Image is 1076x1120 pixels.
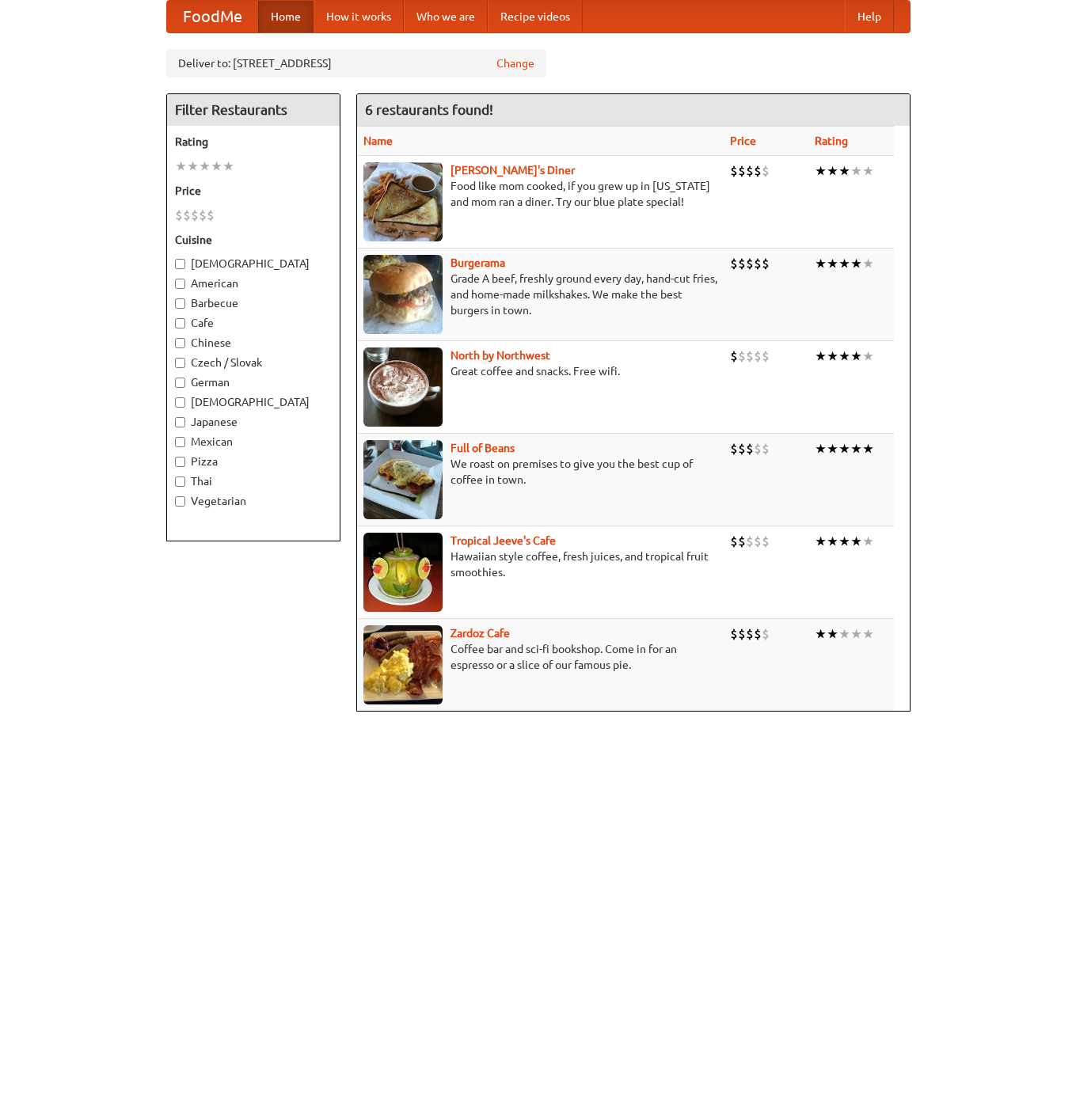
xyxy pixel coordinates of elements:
[175,259,185,269] input: [DEMOGRAPHIC_DATA]
[175,378,185,388] input: German
[175,496,185,507] input: Vegetarian
[738,347,746,365] li: $
[175,275,332,291] label: American
[451,627,510,640] a: Zardoz Cafe
[363,271,717,318] p: Grade A beef, freshly ground every day, hand-cut fries, and home-made milkshakes. We make the bes...
[746,255,754,272] li: $
[175,183,332,199] h5: Price
[730,162,738,180] li: $
[762,533,770,550] li: $
[738,440,746,457] li: $
[175,315,332,331] label: Cafe
[838,533,850,550] li: ★
[827,347,838,365] li: ★
[451,534,556,547] a: Tropical Jeeve's Cafe
[838,625,850,643] li: ★
[815,135,848,147] a: Rating
[738,255,746,272] li: $
[175,256,332,271] label: [DEMOGRAPHIC_DATA]
[730,135,756,147] a: Price
[363,440,443,519] img: beans.jpg
[363,347,443,427] img: north.jpg
[850,347,862,365] li: ★
[762,162,770,180] li: $
[175,397,185,408] input: [DEMOGRAPHIC_DATA]
[363,162,443,241] img: sallys.jpg
[363,533,443,612] img: jeeves.jpg
[762,440,770,457] li: $
[175,318,185,328] input: Cafe
[175,335,332,351] label: Chinese
[738,162,746,180] li: $
[175,493,332,509] label: Vegetarian
[762,347,770,365] li: $
[850,162,862,180] li: ★
[175,158,187,175] li: ★
[862,533,874,550] li: ★
[211,158,222,175] li: ★
[175,134,332,150] h5: Rating
[175,232,332,248] h5: Cuisine
[451,349,550,362] a: North by Northwest
[175,355,332,370] label: Czech / Slovak
[815,162,827,180] li: ★
[175,374,332,390] label: German
[746,347,754,365] li: $
[815,533,827,550] li: ★
[850,255,862,272] li: ★
[451,256,505,269] a: Burgerama
[850,533,862,550] li: ★
[862,255,874,272] li: ★
[746,440,754,457] li: $
[363,456,717,488] p: We roast on premises to give you the best cup of coffee in town.
[363,641,717,673] p: Coffee bar and sci-fi bookshop. Come in for an espresso or a slice of our famous pie.
[199,207,207,224] li: $
[222,158,234,175] li: ★
[175,437,185,447] input: Mexican
[191,207,199,224] li: $
[451,442,515,454] a: Full of Beans
[183,207,191,224] li: $
[754,162,762,180] li: $
[730,533,738,550] li: $
[838,347,850,365] li: ★
[166,49,546,78] div: Deliver to: [STREET_ADDRESS]
[838,162,850,180] li: ★
[258,1,314,32] a: Home
[175,358,185,368] input: Czech / Slovak
[730,625,738,643] li: $
[363,135,393,147] a: Name
[827,440,838,457] li: ★
[738,533,746,550] li: $
[175,454,332,469] label: Pizza
[862,440,874,457] li: ★
[365,102,493,117] ng-pluralize: 6 restaurants found!
[827,162,838,180] li: ★
[850,625,862,643] li: ★
[815,440,827,457] li: ★
[363,625,443,704] img: zardoz.jpg
[754,255,762,272] li: $
[754,440,762,457] li: $
[451,164,575,177] a: [PERSON_NAME]'s Diner
[815,625,827,643] li: ★
[167,94,340,126] h4: Filter Restaurants
[862,625,874,643] li: ★
[730,347,738,365] li: $
[838,440,850,457] li: ★
[175,295,332,311] label: Barbecue
[754,625,762,643] li: $
[175,338,185,348] input: Chinese
[167,1,258,32] a: FoodMe
[827,255,838,272] li: ★
[363,363,717,379] p: Great coffee and snacks. Free wifi.
[862,347,874,365] li: ★
[175,417,185,427] input: Japanese
[404,1,488,32] a: Who we are
[754,347,762,365] li: $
